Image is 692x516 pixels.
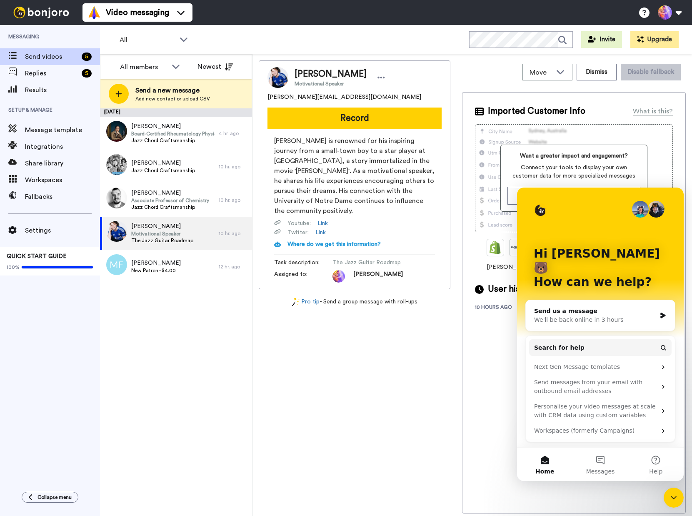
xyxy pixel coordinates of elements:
span: Imported Customer Info [488,105,585,118]
span: Connect your tools to display your own customer data for more specialized messages [507,163,640,180]
span: Assigned to: [274,270,332,283]
button: Disable fallback [621,64,681,80]
span: Integrations [25,142,100,152]
span: [PERSON_NAME] [295,68,367,80]
img: photo.jpg [332,270,345,283]
span: The Jazz Guitar Roadmap [332,258,412,267]
span: Twitter : [287,228,309,237]
img: a26e72f6-68d8-4e2c-b45e-7915ba3ceade.jpg [106,121,127,142]
span: Jazz Chord Craftsmanship [131,167,195,174]
img: Shopify [489,241,502,254]
span: [PERSON_NAME] [131,122,215,130]
img: Ontraport [511,241,525,254]
div: 12 hr. ago [219,263,248,270]
img: acc87966-c00a-4c16-91bf-8a87a060c3a8.jpg [106,154,127,175]
img: bbcc64c6-c0ef-41d2-ac83-5cdfef173c8f.jpg [106,188,127,208]
span: User history [488,283,536,296]
div: 5 [82,53,92,61]
span: 100% [7,264,20,271]
span: Send videos [25,52,78,62]
img: magic-wand.svg [292,298,300,306]
button: Invite [581,31,622,48]
span: New Patron - $4.00 [131,267,181,274]
button: Collapse menu [22,492,78,503]
span: [PERSON_NAME] connects with all your other software [475,263,673,271]
span: Replies [25,68,78,78]
span: All [120,35,175,45]
span: Where do we get this information? [287,241,381,247]
span: [PERSON_NAME] [353,270,403,283]
button: Record [267,108,442,129]
div: [DATE] [100,108,252,117]
iframe: Intercom live chat [664,488,684,508]
span: QUICK START GUIDE [7,253,67,259]
div: 10 hours ago [475,304,529,312]
span: [PERSON_NAME] [131,259,181,267]
span: Share library [25,158,100,168]
img: bj-logo-header-white.svg [10,7,72,18]
span: [PERSON_NAME][EMAIL_ADDRESS][DOMAIN_NAME] [267,93,421,101]
span: Jazz Chord Craftsmanship [131,204,209,210]
img: Image of Rudy Deom [267,67,288,88]
span: Collapse menu [37,494,72,501]
span: [PERSON_NAME] [131,222,193,230]
span: Motivational Speaker [295,80,367,87]
img: mf.png [106,254,127,275]
span: Video messaging [106,7,169,18]
div: What is this? [633,106,673,116]
span: [PERSON_NAME] [131,189,209,197]
span: Want a greater impact and engagement? [507,152,640,160]
img: vm-color.svg [87,6,101,19]
button: Upgrade [630,31,679,48]
span: Task description : [274,258,332,267]
span: Motivational Speaker [131,230,193,237]
span: Message template [25,125,100,135]
div: 5 [82,69,92,78]
button: Newest [191,58,239,75]
iframe: Intercom live chat [517,188,684,481]
div: 10 hr. ago [219,230,248,237]
button: Connect now [507,187,640,205]
span: [PERSON_NAME] [131,159,195,167]
div: 10 hr. ago [219,197,248,203]
span: Jazz Chord Craftsmanship [131,137,215,144]
span: Results [25,85,100,95]
div: 4 hr. ago [219,130,248,137]
div: All members [120,62,167,72]
span: [PERSON_NAME] is renowned for his inspiring journey from a small-town boy to a star player at [GE... [274,136,435,216]
span: Board-Certified Rheumatology Physician [131,130,215,137]
span: Settings [25,225,100,235]
div: 10 hr. ago [219,163,248,170]
span: Move [530,68,552,78]
span: Add new contact or upload CSV [135,95,210,102]
span: Workspaces [25,175,100,185]
a: Link [317,219,328,228]
span: Fallbacks [25,192,100,202]
a: Pro tip [292,298,320,306]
